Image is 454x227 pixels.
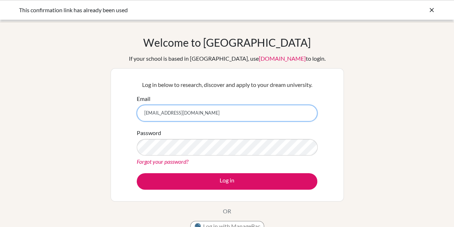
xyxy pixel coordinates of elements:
[137,173,317,190] button: Log in
[223,207,231,216] p: OR
[129,54,326,63] div: If your school is based in [GEOGRAPHIC_DATA], use to login.
[137,158,188,165] a: Forgot your password?
[137,94,150,103] label: Email
[137,129,161,137] label: Password
[143,36,311,49] h1: Welcome to [GEOGRAPHIC_DATA]
[259,55,306,62] a: [DOMAIN_NAME]
[137,80,317,89] p: Log in below to research, discover and apply to your dream university.
[19,6,328,14] div: This confirmation link has already been used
